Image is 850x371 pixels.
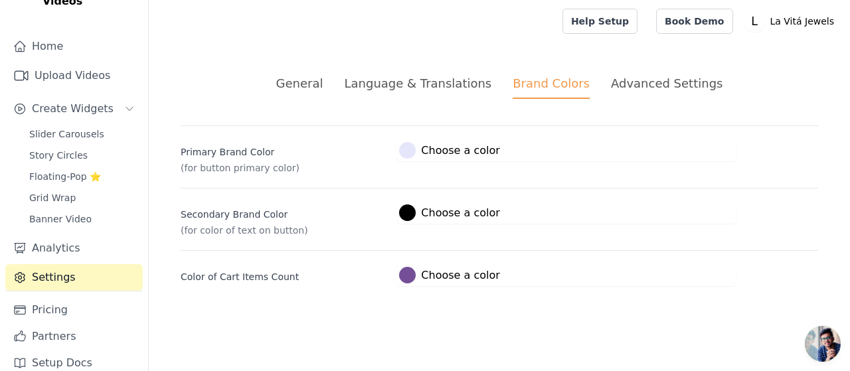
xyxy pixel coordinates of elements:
p: (for button primary color) [181,161,386,175]
a: Grid Wrap [21,188,143,207]
span: Grid Wrap [29,191,76,204]
label: Choose a color [399,142,499,159]
p: (for color of text on button) [181,224,386,237]
a: Pricing [5,297,143,323]
a: Analytics [5,235,143,261]
a: Partners [5,323,143,350]
span: Floating-Pop ⭐ [29,170,101,183]
span: Banner Video [29,212,92,226]
button: Choose a color color picker [396,202,502,224]
a: Slider Carousels [21,125,143,143]
a: Help Setup [562,9,637,34]
label: Color of Cart Items Count [181,265,386,283]
div: General [276,74,323,92]
span: Slider Carousels [29,127,104,141]
button: Create Widgets [5,96,143,122]
span: Create Widgets [32,101,114,117]
button: Choose a color color picker [396,139,502,161]
div: Brand Colors [513,74,590,99]
label: Choose a color [399,204,499,221]
a: Book Demo [656,9,732,34]
a: Upload Videos [5,62,143,89]
a: Settings [5,264,143,291]
a: Story Circles [21,146,143,165]
button: L La Vitá Jewels [744,9,840,33]
a: Floating-Pop ⭐ [21,167,143,186]
text: L [751,15,758,28]
label: Choose a color [399,267,499,283]
a: Banner Video [21,210,143,228]
div: Advanced Settings [611,74,722,92]
p: La Vitá Jewels [765,9,840,33]
label: Secondary Brand Color [181,202,386,221]
a: Home [5,33,143,60]
button: Choose a color color picker [396,264,502,286]
div: Language & Translations [344,74,491,92]
a: Open chat [805,326,841,362]
label: Primary Brand Color [181,140,386,159]
span: Story Circles [29,149,88,162]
